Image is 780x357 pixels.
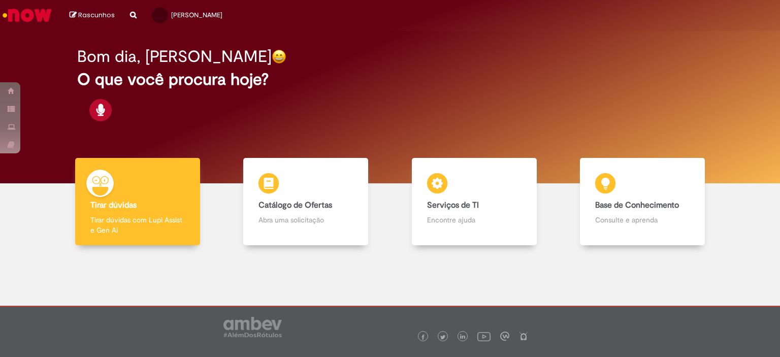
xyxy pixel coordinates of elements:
[77,71,703,88] h2: O que você procura hoje?
[427,200,479,210] b: Serviços de TI
[223,317,282,337] img: logo_footer_ambev_rotulo_gray.png
[420,335,426,340] img: logo_footer_facebook.png
[258,215,353,225] p: Abra uma solicitação
[222,158,391,246] a: Catálogo de Ofertas Abra uma solicitação
[440,335,445,340] img: logo_footer_twitter.png
[272,49,286,64] img: happy-face.png
[90,200,137,210] b: Tirar dúvidas
[1,5,53,25] img: ServiceNow
[171,11,222,19] span: [PERSON_NAME]
[78,10,115,20] span: Rascunhos
[258,200,332,210] b: Catálogo de Ofertas
[53,158,222,246] a: Tirar dúvidas Tirar dúvidas com Lupi Assist e Gen Ai
[90,215,185,235] p: Tirar dúvidas com Lupi Assist e Gen Ai
[427,215,522,225] p: Encontre ajuda
[519,332,528,341] img: logo_footer_naosei.png
[595,215,690,225] p: Consulte e aprenda
[70,11,115,20] a: Rascunhos
[559,158,727,246] a: Base de Conhecimento Consulte e aprenda
[477,330,491,343] img: logo_footer_youtube.png
[595,200,679,210] b: Base de Conhecimento
[77,48,272,66] h2: Bom dia, [PERSON_NAME]
[390,158,559,246] a: Serviços de TI Encontre ajuda
[460,334,465,340] img: logo_footer_linkedin.png
[500,332,509,341] img: logo_footer_workplace.png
